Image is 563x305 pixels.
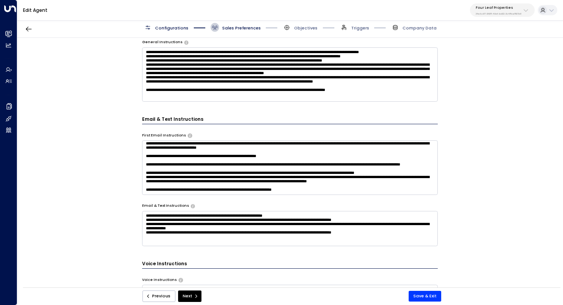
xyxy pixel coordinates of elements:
[142,290,175,302] button: Previous
[155,25,188,31] span: Configurations
[142,260,438,269] h3: Voice Instructions
[178,290,201,302] button: Next
[470,3,535,17] button: Four Leaf Properties34e1cd17-0f68-49af-bd32-3c48ce8611d1
[142,203,189,209] label: Email & Text Instructions
[142,277,177,283] label: Voice Instructions
[142,116,438,124] h3: Email & Text Instructions
[191,204,195,208] button: Provide any specific instructions you want the agent to follow only when responding to leads via ...
[409,291,441,302] button: Save & Exit
[222,25,261,31] span: Sales Preferences
[142,40,183,45] label: General Instructions
[294,25,318,31] span: Objectives
[178,278,183,282] button: Provide specific instructions for phone conversations, such as tone, pacing, information to empha...
[188,133,192,137] button: Specify instructions for the agent's first email only, such as introductory content, special offe...
[142,133,186,138] label: First Email Instructions
[403,25,437,31] span: Company Data
[351,25,369,31] span: Triggers
[23,7,47,13] a: Edit Agent
[476,12,521,15] p: 34e1cd17-0f68-49af-bd32-3c48ce8611d1
[476,5,521,10] p: Four Leaf Properties
[184,41,188,44] button: Provide any specific instructions you want the agent to follow when responding to leads. This app...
